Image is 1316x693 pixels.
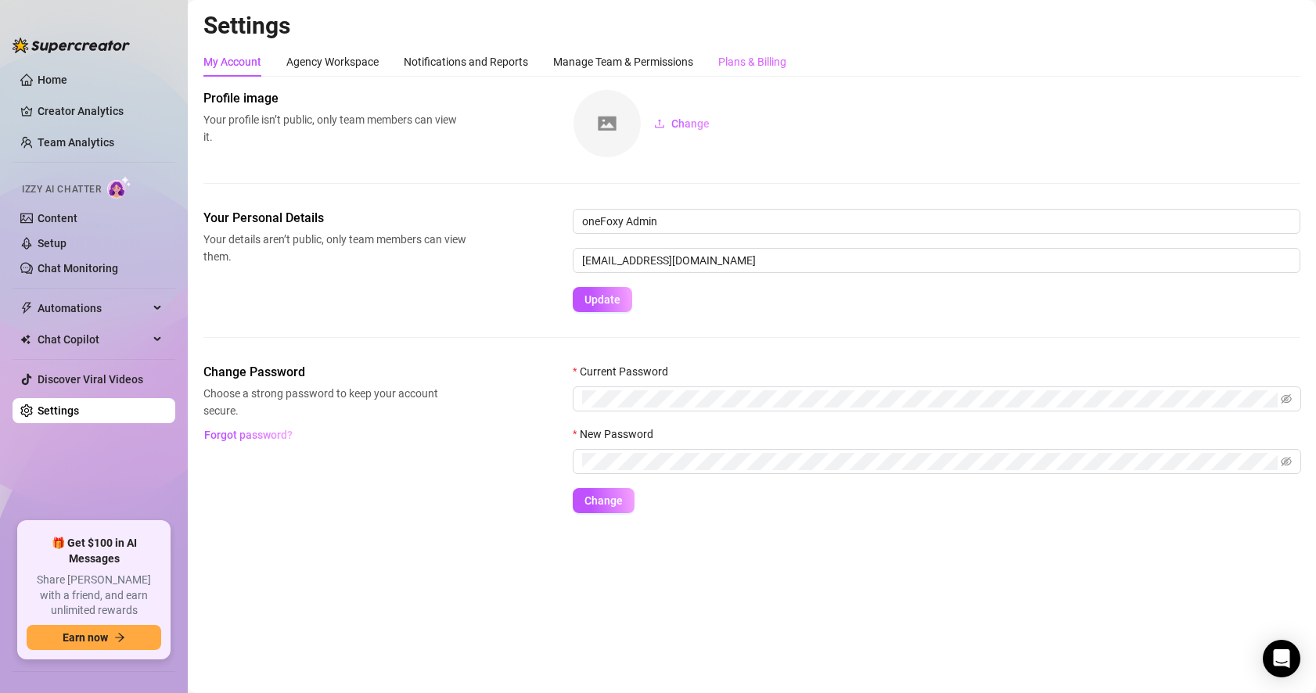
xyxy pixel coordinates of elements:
[20,334,31,345] img: Chat Copilot
[1281,393,1292,404] span: eye-invisible
[553,53,693,70] div: Manage Team & Permissions
[22,182,101,197] span: Izzy AI Chatter
[107,176,131,199] img: AI Chatter
[573,248,1300,273] input: Enter new email
[203,231,466,265] span: Your details aren’t public, only team members can view them.
[38,262,118,275] a: Chat Monitoring
[584,494,623,507] span: Change
[114,632,125,643] span: arrow-right
[38,99,163,124] a: Creator Analytics
[38,136,114,149] a: Team Analytics
[38,237,67,250] a: Setup
[573,287,632,312] button: Update
[582,453,1278,470] input: New Password
[38,296,149,321] span: Automations
[27,625,161,650] button: Earn nowarrow-right
[203,385,466,419] span: Choose a strong password to keep your account secure.
[203,53,261,70] div: My Account
[573,363,678,380] label: Current Password
[38,327,149,352] span: Chat Copilot
[20,302,33,314] span: thunderbolt
[573,488,635,513] button: Change
[38,373,143,386] a: Discover Viral Videos
[38,74,67,86] a: Home
[38,404,79,417] a: Settings
[286,53,379,70] div: Agency Workspace
[574,90,641,157] img: square-placeholder.png
[573,425,663,443] label: New Password
[642,111,722,136] button: Change
[38,212,77,224] a: Content
[203,89,466,108] span: Profile image
[203,209,466,228] span: Your Personal Details
[13,38,130,53] img: logo-BBDzfeDw.svg
[63,631,108,644] span: Earn now
[584,293,620,306] span: Update
[27,573,161,619] span: Share [PERSON_NAME] with a friend, and earn unlimited rewards
[1263,640,1300,677] div: Open Intercom Messenger
[1281,456,1292,467] span: eye-invisible
[203,422,293,447] button: Forgot password?
[582,390,1278,408] input: Current Password
[671,117,710,130] span: Change
[654,118,665,129] span: upload
[27,536,161,566] span: 🎁 Get $100 in AI Messages
[203,363,466,382] span: Change Password
[404,53,528,70] div: Notifications and Reports
[203,111,466,145] span: Your profile isn’t public, only team members can view it.
[204,429,293,441] span: Forgot password?
[718,53,786,70] div: Plans & Billing
[203,11,1300,41] h2: Settings
[573,209,1300,234] input: Enter name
